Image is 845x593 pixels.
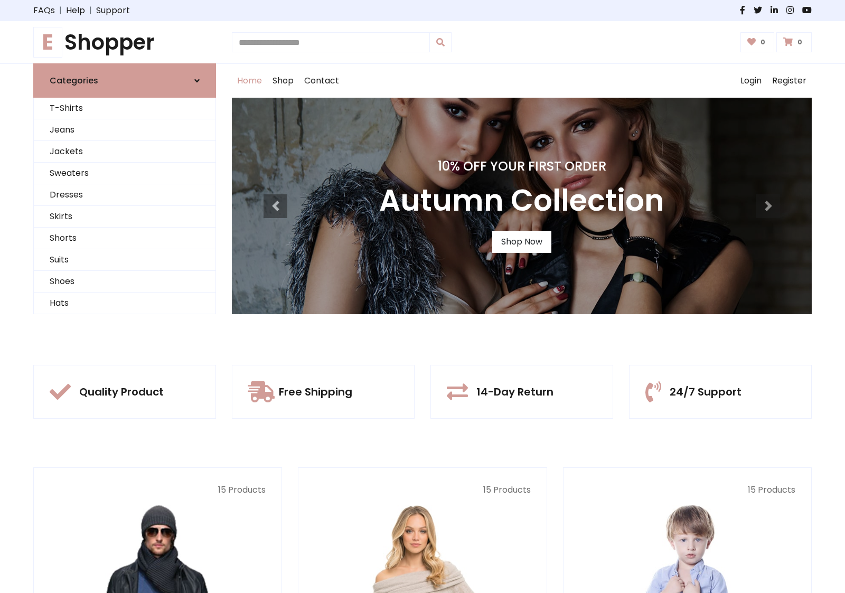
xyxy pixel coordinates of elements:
h6: Categories [50,76,98,86]
h4: 10% Off Your First Order [379,159,664,174]
a: Hats [34,293,215,314]
h5: Quality Product [79,385,164,398]
span: | [85,4,96,17]
h3: Autumn Collection [379,183,664,218]
a: Login [735,64,767,98]
a: FAQs [33,4,55,17]
a: 0 [740,32,775,52]
a: Help [66,4,85,17]
a: Suits [34,249,215,271]
h5: 14-Day Return [476,385,553,398]
h1: Shopper [33,30,216,55]
a: EShopper [33,30,216,55]
a: Skirts [34,206,215,228]
a: Support [96,4,130,17]
a: Jackets [34,141,215,163]
span: 0 [758,37,768,47]
span: | [55,4,66,17]
a: Categories [33,63,216,98]
a: Shoes [34,271,215,293]
a: Shorts [34,228,215,249]
a: Contact [299,64,344,98]
p: 15 Products [50,484,266,496]
a: T-Shirts [34,98,215,119]
a: Home [232,64,267,98]
span: 0 [795,37,805,47]
a: Register [767,64,812,98]
p: 15 Products [314,484,530,496]
a: Jeans [34,119,215,141]
a: Shop Now [492,231,551,253]
a: 0 [776,32,812,52]
p: 15 Products [579,484,795,496]
a: Sweaters [34,163,215,184]
h5: 24/7 Support [670,385,741,398]
h5: Free Shipping [279,385,352,398]
span: E [33,27,62,58]
a: Shop [267,64,299,98]
a: Dresses [34,184,215,206]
